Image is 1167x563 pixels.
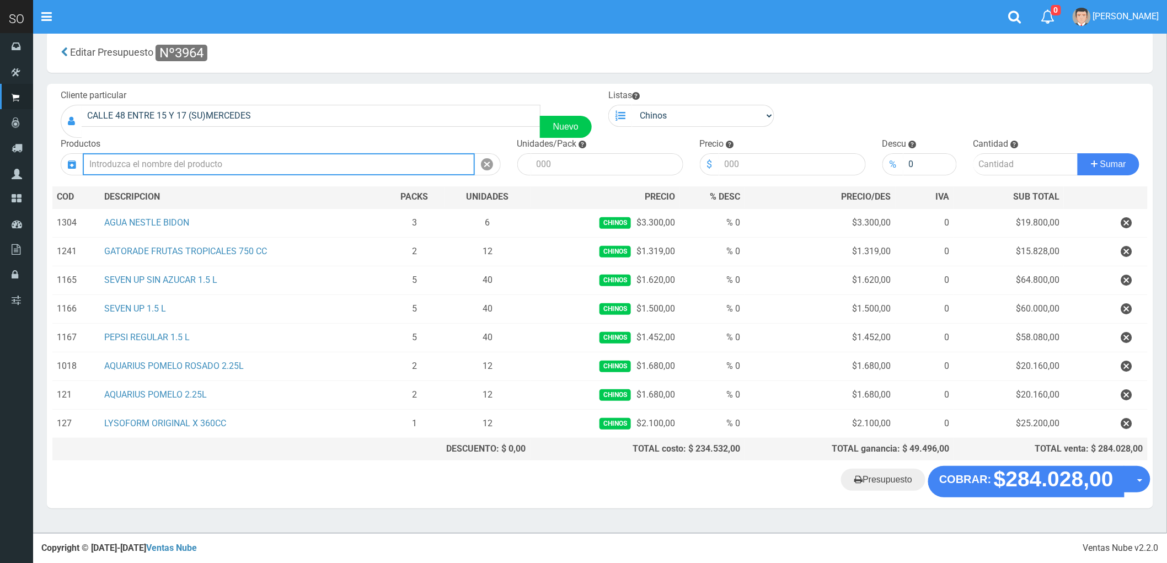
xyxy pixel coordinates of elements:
th: PACKS [384,186,445,208]
td: 2 [384,352,445,380]
td: $1.452,00 [531,323,680,352]
td: 12 [445,352,531,380]
label: Precio [700,138,724,151]
td: $1.500,00 [745,294,896,323]
td: 3 [384,208,445,238]
a: Ventas Nube [146,543,197,553]
td: 0 [896,237,954,266]
input: Cantidad [973,153,1078,175]
span: Chinos [599,217,631,229]
td: % 0 [679,208,745,238]
div: DESCUENTO: $ 0,00 [389,443,526,455]
td: 1304 [52,208,100,238]
td: $19.800,00 [954,208,1064,238]
td: 6 [445,208,531,238]
a: AQUARIUS POMELO ROSADO 2.25L [104,361,244,371]
button: COBRAR: $284.028,00 [928,466,1125,497]
td: 1018 [52,352,100,380]
td: 0 [896,409,954,438]
span: CRIPCION [120,191,160,202]
label: Descu [882,138,907,151]
td: $25.200,00 [954,409,1064,438]
input: Introduzca el nombre del producto [83,153,475,175]
td: 1165 [52,266,100,294]
td: 0 [896,323,954,352]
td: $1.500,00 [531,294,680,323]
strong: COBRAR: [939,473,991,485]
div: TOTAL ganancia: $ 49.496,00 [749,443,949,455]
button: Sumar [1078,153,1139,175]
td: 5 [384,266,445,294]
div: Ventas Nube v2.2.0 [1083,542,1159,555]
span: Chinos [599,361,631,372]
td: $1.620,00 [745,266,896,294]
td: $1.319,00 [531,237,680,266]
td: 40 [445,266,531,294]
th: DES [100,186,384,208]
td: 2 [384,237,445,266]
td: $2.100,00 [745,409,896,438]
input: 000 [903,153,957,175]
td: % 0 [679,323,745,352]
span: Editar Presupuesto [70,46,153,58]
td: % 0 [679,294,745,323]
td: % 0 [679,409,745,438]
td: 0 [896,380,954,409]
label: Listas [608,89,640,102]
td: 0 [896,266,954,294]
div: TOTAL venta: $ 284.028,00 [959,443,1143,455]
td: $3.300,00 [531,208,680,238]
td: $3.300,00 [745,208,896,238]
td: 1166 [52,294,100,323]
label: Productos [61,138,100,151]
td: % 0 [679,237,745,266]
input: Consumidor Final [82,105,540,127]
td: $20.160,00 [954,352,1064,380]
a: Nuevo [540,116,592,138]
a: GATORADE FRUTAS TROPICALES 750 CC [104,246,267,256]
span: Chinos [599,389,631,401]
td: $1.452,00 [745,323,896,352]
img: User Image [1073,8,1091,26]
span: Chinos [599,332,631,344]
td: $1.620,00 [531,266,680,294]
td: $58.080,00 [954,323,1064,352]
td: 5 [384,294,445,323]
a: LYSOFORM ORIGINAL X 360CC [104,418,226,428]
td: 0 [896,352,954,380]
span: Chinos [599,246,631,258]
div: $ [700,153,719,175]
th: COD [52,186,100,208]
strong: Copyright © [DATE]-[DATE] [41,543,197,553]
label: Unidades/Pack [517,138,577,151]
td: 0 [896,294,954,323]
td: $64.800,00 [954,266,1064,294]
div: TOTAL costo: $ 234.532,00 [535,443,740,455]
td: $60.000,00 [954,294,1064,323]
td: 1167 [52,323,100,352]
span: % DESC [710,191,740,202]
label: Cliente particular [61,89,126,102]
td: 1241 [52,237,100,266]
td: 5 [384,323,445,352]
strong: $284.028,00 [994,468,1114,491]
a: AQUARIUS POMELO 2.25L [104,389,207,400]
td: 40 [445,323,531,352]
td: $1.680,00 [531,380,680,409]
span: IVA [936,191,950,202]
td: 2 [384,380,445,409]
td: 0 [896,208,954,238]
label: Cantidad [973,138,1009,151]
a: SEVEN UP 1.5 L [104,303,166,314]
span: PRECIO/DES [842,191,891,202]
a: Presupuesto [841,469,925,491]
span: [PERSON_NAME] [1093,11,1159,22]
td: % 0 [679,352,745,380]
td: % 0 [679,266,745,294]
span: 0 [1051,5,1061,15]
a: SEVEN UP SIN AZUCAR 1.5 L [104,275,217,285]
td: 12 [445,380,531,409]
input: 000 [531,153,683,175]
td: $1.680,00 [531,352,680,380]
span: Chinos [599,275,631,286]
